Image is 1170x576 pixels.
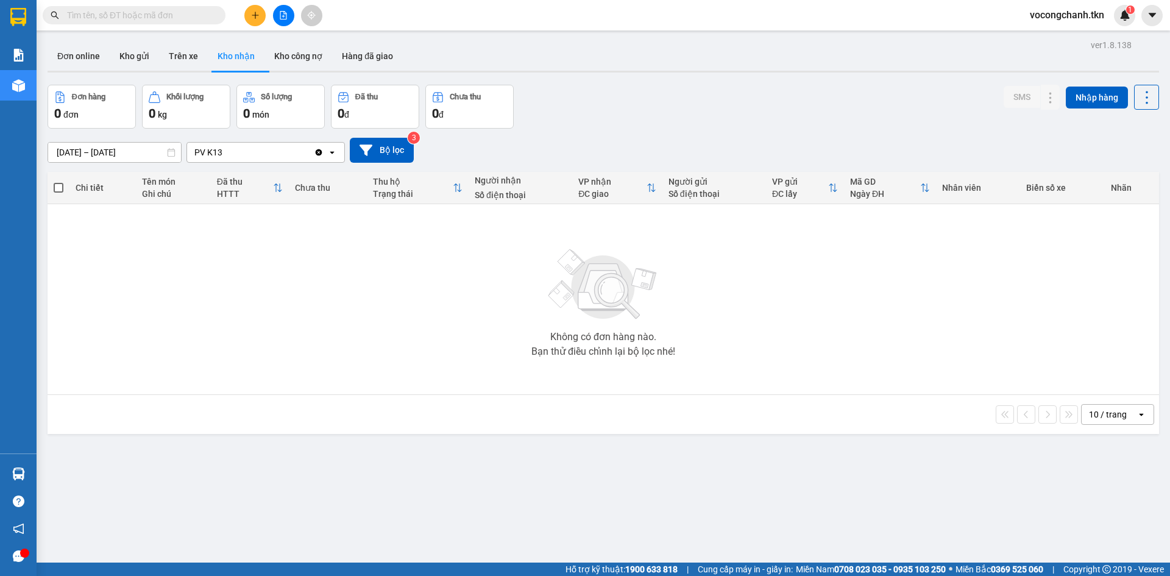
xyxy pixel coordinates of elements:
div: VP nhận [578,177,647,187]
div: Nhãn [1111,183,1153,193]
div: Không có đơn hàng nào. [550,332,656,342]
button: SMS [1004,86,1040,108]
button: Chưa thu0đ [425,85,514,129]
svg: Clear value [314,148,324,157]
th: Toggle SortBy [766,172,844,204]
input: Tìm tên, số ĐT hoặc mã đơn [67,9,211,22]
img: solution-icon [12,49,25,62]
img: warehouse-icon [12,79,25,92]
span: vocongchanh.tkn [1020,7,1114,23]
div: VP gửi [772,177,828,187]
span: đơn [63,110,79,119]
div: Chưa thu [295,183,361,193]
span: 0 [338,106,344,121]
span: món [252,110,269,119]
img: icon-new-feature [1119,10,1130,21]
div: Bạn thử điều chỉnh lại bộ lọc nhé! [531,347,675,357]
div: Nhân viên [942,183,1014,193]
div: Số điện thoại [668,189,760,199]
div: Tên món [142,177,205,187]
span: | [1052,563,1054,576]
svg: open [1136,410,1146,419]
div: PV K13 [194,146,222,158]
button: Kho công nợ [264,41,332,71]
div: ĐC lấy [772,189,828,199]
button: Hàng đã giao [332,41,403,71]
span: | [687,563,689,576]
span: file-add [279,11,288,20]
span: copyright [1102,565,1111,574]
div: Ngày ĐH [850,189,920,199]
span: ⚪️ [949,567,952,572]
span: Hỗ trợ kỹ thuật: [565,563,678,576]
button: aim [301,5,322,26]
sup: 3 [408,132,420,144]
div: Đơn hàng [72,93,105,101]
span: question-circle [13,496,24,507]
div: HTTT [217,189,273,199]
th: Toggle SortBy [572,172,662,204]
span: search [51,11,59,20]
img: logo-vxr [10,8,26,26]
div: Đã thu [355,93,378,101]
div: Đã thu [217,177,273,187]
button: file-add [273,5,294,26]
button: caret-down [1141,5,1163,26]
span: Miền Nam [796,563,946,576]
button: Đã thu0đ [331,85,419,129]
span: plus [251,11,260,20]
button: Nhập hàng [1066,87,1128,108]
button: Số lượng0món [236,85,325,129]
div: Trạng thái [373,189,453,199]
div: Người gửi [668,177,760,187]
th: Toggle SortBy [367,172,469,204]
button: Trên xe [159,41,208,71]
span: caret-down [1147,10,1158,21]
button: Đơn online [48,41,110,71]
span: 0 [243,106,250,121]
button: Khối lượng0kg [142,85,230,129]
span: đ [439,110,444,119]
svg: open [327,148,337,157]
strong: 1900 633 818 [625,564,678,574]
div: Khối lượng [166,93,204,101]
th: Toggle SortBy [844,172,936,204]
span: 1 [1128,5,1132,14]
button: plus [244,5,266,26]
button: Bộ lọc [350,138,414,163]
button: Kho gửi [110,41,159,71]
sup: 1 [1126,5,1135,14]
span: Miền Bắc [955,563,1043,576]
div: Ghi chú [142,189,205,199]
div: Số lượng [261,93,292,101]
span: 0 [432,106,439,121]
strong: 0708 023 035 - 0935 103 250 [834,564,946,574]
img: svg+xml;base64,PHN2ZyBjbGFzcz0ibGlzdC1wbHVnX19zdmciIHhtbG5zPSJodHRwOi8vd3d3LnczLm9yZy8yMDAwL3N2Zy... [542,242,664,327]
strong: 0369 525 060 [991,564,1043,574]
input: Selected PV K13. [224,146,225,158]
div: Mã GD [850,177,920,187]
span: kg [158,110,167,119]
span: Cung cấp máy in - giấy in: [698,563,793,576]
img: warehouse-icon [12,468,25,480]
span: 0 [149,106,155,121]
div: Chi tiết [76,183,129,193]
button: Kho nhận [208,41,264,71]
span: message [13,550,24,562]
button: Đơn hàng0đơn [48,85,136,129]
span: đ [344,110,349,119]
div: Người nhận [475,176,566,185]
th: Toggle SortBy [211,172,289,204]
div: Biển số xe [1026,183,1099,193]
span: notification [13,523,24,535]
div: 10 / trang [1089,408,1127,421]
div: Số điện thoại [475,190,566,200]
input: Select a date range. [48,143,181,162]
div: ver 1.8.138 [1091,38,1132,52]
div: ĐC giao [578,189,647,199]
span: aim [307,11,316,20]
div: Chưa thu [450,93,481,101]
span: 0 [54,106,61,121]
div: Thu hộ [373,177,453,187]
